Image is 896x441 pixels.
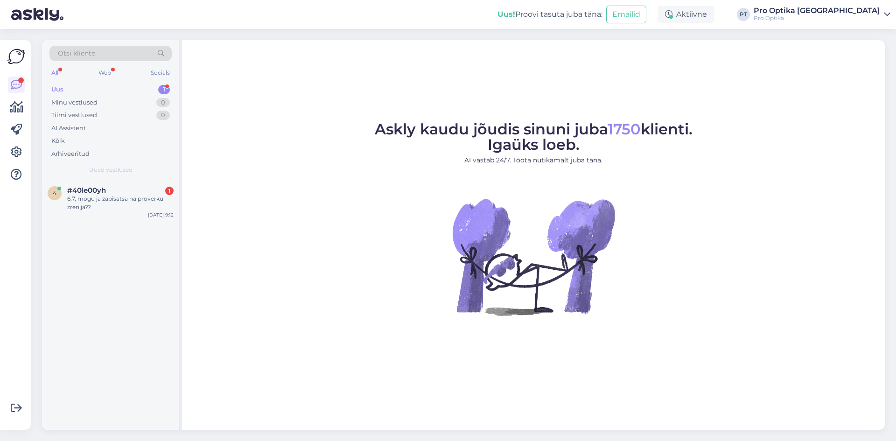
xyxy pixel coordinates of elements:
[97,67,113,79] div: Web
[67,186,106,195] span: #40le00yh
[51,136,65,146] div: Kõik
[754,7,880,14] div: Pro Optika [GEOGRAPHIC_DATA]
[149,67,172,79] div: Socials
[658,6,714,23] div: Aktiivne
[449,173,617,341] img: No Chat active
[156,111,170,120] div: 0
[606,6,646,23] button: Emailid
[608,120,641,138] span: 1750
[51,98,98,107] div: Minu vestlused
[737,8,750,21] div: PT
[754,14,880,22] div: Pro Optika
[51,149,90,159] div: Arhiveeritud
[156,98,170,107] div: 0
[497,10,515,19] b: Uus!
[375,120,693,154] span: Askly kaudu jõudis sinuni juba klienti. Igaüks loeb.
[754,7,890,22] a: Pro Optika [GEOGRAPHIC_DATA]Pro Optika
[165,187,174,195] div: 1
[158,85,170,94] div: 1
[51,111,97,120] div: Tiimi vestlused
[89,166,133,174] span: Uued vestlused
[51,85,63,94] div: Uus
[7,48,25,65] img: Askly Logo
[51,124,86,133] div: AI Assistent
[148,211,174,218] div: [DATE] 9:12
[375,155,693,165] p: AI vastab 24/7. Tööta nutikamalt juba täna.
[58,49,95,58] span: Otsi kliente
[49,67,60,79] div: All
[53,189,56,196] span: 4
[497,9,602,20] div: Proovi tasuta juba täna:
[67,195,174,211] div: 6,7, mogu ja zapisatsa na proverku zrenija??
